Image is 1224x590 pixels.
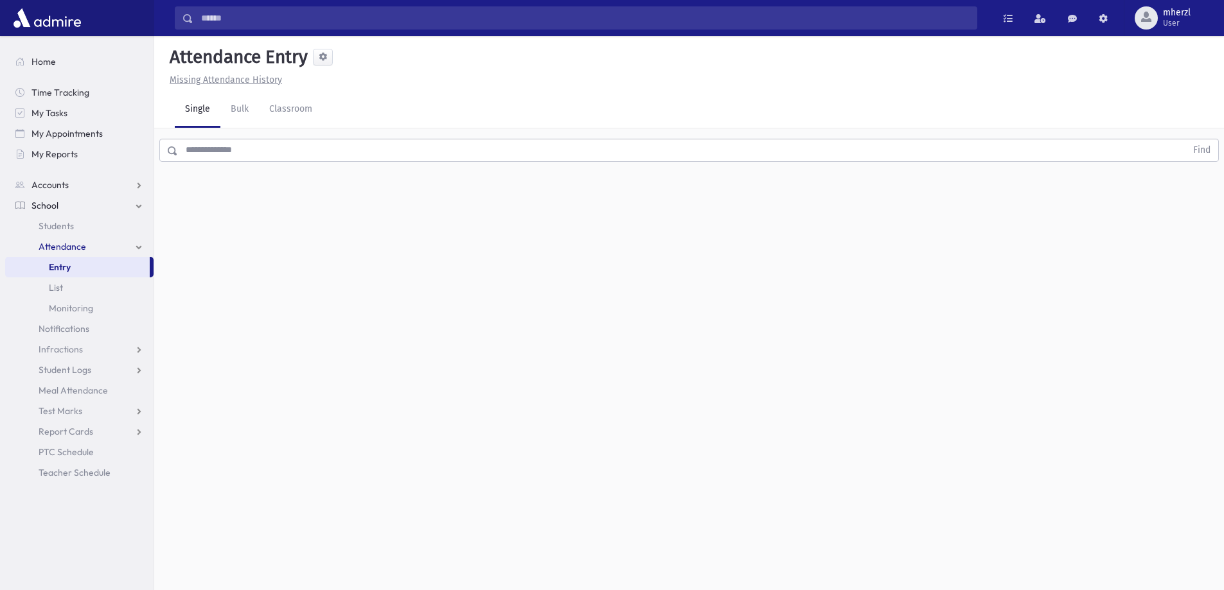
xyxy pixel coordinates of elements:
a: Classroom [259,92,323,128]
span: Students [39,220,74,232]
a: Entry [5,257,150,277]
span: Report Cards [39,426,93,437]
span: mherzl [1163,8,1191,18]
a: Monitoring [5,298,154,318]
a: Single [175,92,220,128]
a: Report Cards [5,421,154,442]
span: Accounts [31,179,69,191]
span: User [1163,18,1191,28]
a: My Reports [5,144,154,164]
a: Accounts [5,175,154,195]
a: Bulk [220,92,259,128]
u: Missing Attendance History [170,74,282,85]
a: Test Marks [5,401,154,421]
a: My Tasks [5,103,154,123]
a: Time Tracking [5,82,154,103]
span: Notifications [39,323,89,334]
a: Notifications [5,318,154,339]
button: Find [1185,139,1218,161]
a: Student Logs [5,360,154,380]
a: Teacher Schedule [5,462,154,483]
a: List [5,277,154,298]
span: Meal Attendance [39,385,108,396]
a: Infractions [5,339,154,360]
a: School [5,195,154,216]
span: School [31,200,58,211]
a: PTC Schedule [5,442,154,462]
span: My Appointments [31,128,103,139]
span: Entry [49,261,71,273]
a: Home [5,51,154,72]
a: Meal Attendance [5,380,154,401]
span: Attendance [39,241,86,252]
h5: Attendance Entry [164,46,308,68]
a: Attendance [5,236,154,257]
span: Test Marks [39,405,82,417]
span: My Tasks [31,107,67,119]
a: Missing Attendance History [164,74,282,85]
span: Time Tracking [31,87,89,98]
a: Students [5,216,154,236]
span: Student Logs [39,364,91,376]
span: Monitoring [49,302,93,314]
span: Teacher Schedule [39,467,111,478]
a: My Appointments [5,123,154,144]
img: AdmirePro [10,5,84,31]
input: Search [193,6,977,30]
span: List [49,282,63,293]
span: PTC Schedule [39,446,94,458]
span: Infractions [39,343,83,355]
span: Home [31,56,56,67]
span: My Reports [31,148,78,160]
